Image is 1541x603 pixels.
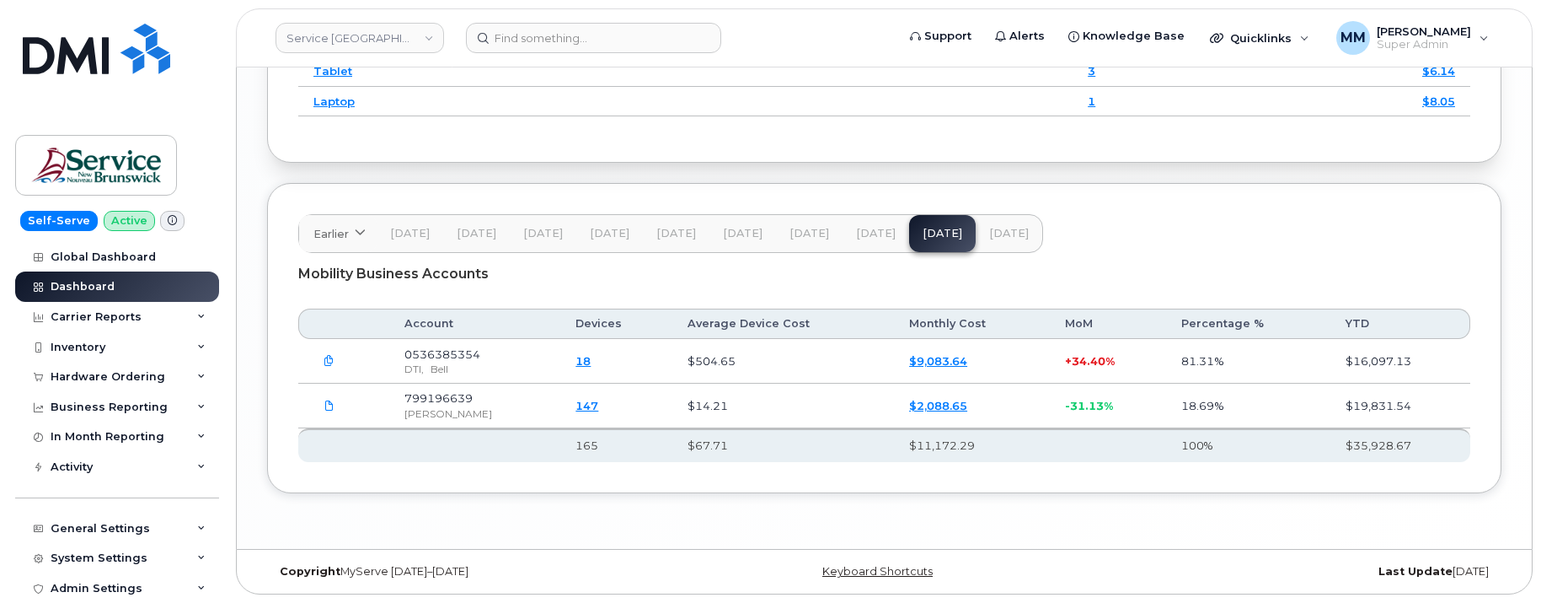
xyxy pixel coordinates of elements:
a: Knowledge Base [1057,19,1196,53]
th: Percentage % [1166,309,1330,339]
span: 799196639 [404,391,473,405]
th: $35,928.67 [1330,428,1470,462]
a: Tablet [313,64,352,78]
span: 0536385354 [404,347,480,361]
a: Alerts [983,19,1057,53]
a: Service New Brunswick (SNB) [276,23,444,53]
th: MoM [1050,309,1166,339]
span: [DATE] [723,227,762,240]
span: [DATE] [989,227,1029,240]
span: [PERSON_NAME] [1377,24,1471,38]
a: 3 [1088,64,1095,78]
th: 100% [1166,428,1330,462]
td: 18.69% [1166,384,1330,428]
th: $67.71 [672,428,894,462]
a: $6.14 [1422,64,1455,78]
span: 34.40% [1072,354,1115,368]
th: Account [389,309,561,339]
span: [DATE] [390,227,430,240]
th: $11,172.29 [894,428,1050,462]
a: $9,083.64 [909,354,967,368]
span: Knowledge Base [1083,28,1185,45]
div: Mobility Business Accounts [298,253,1470,295]
div: Michael Merced [1324,21,1501,55]
span: [PERSON_NAME] [404,407,492,420]
td: $504.65 [672,339,894,384]
span: Earlier [313,226,349,242]
a: 18 [575,354,591,368]
td: 81.31% [1166,339,1330,384]
input: Find something... [466,23,721,53]
a: Keyboard Shortcuts [822,565,933,578]
span: -31.13% [1065,399,1113,412]
strong: Last Update [1378,565,1453,578]
a: $8.05 [1422,94,1455,108]
span: Alerts [1009,28,1045,45]
div: Quicklinks [1198,21,1321,55]
span: [DATE] [457,227,496,240]
a: Earlier [299,215,377,252]
th: 165 [560,428,672,462]
span: MM [1340,28,1366,48]
span: [DATE] [590,227,629,240]
div: [DATE] [1090,565,1501,579]
td: $16,097.13 [1330,339,1470,384]
a: 147 [575,399,598,412]
td: $19,831.54 [1330,384,1470,428]
th: YTD [1330,309,1470,339]
span: DTI, [404,363,424,375]
span: [DATE] [856,227,896,240]
span: [DATE] [789,227,829,240]
span: Bell [431,363,448,375]
span: + [1065,354,1072,368]
a: $2,088.65 [909,399,967,412]
th: Devices [560,309,672,339]
th: Monthly Cost [894,309,1050,339]
span: Quicklinks [1230,31,1292,45]
span: Support [924,28,971,45]
a: Support [898,19,983,53]
span: [DATE] [523,227,563,240]
strong: Copyright [280,565,340,578]
td: $14.21 [672,384,894,428]
div: MyServe [DATE]–[DATE] [267,565,678,579]
span: Super Admin [1377,38,1471,51]
th: Average Device Cost [672,309,894,339]
a: SNB.Rogers-Jul18_2025-3023427074.pdf [313,391,345,421]
a: 1 [1088,94,1095,108]
a: Laptop [313,94,355,108]
span: [DATE] [656,227,696,240]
